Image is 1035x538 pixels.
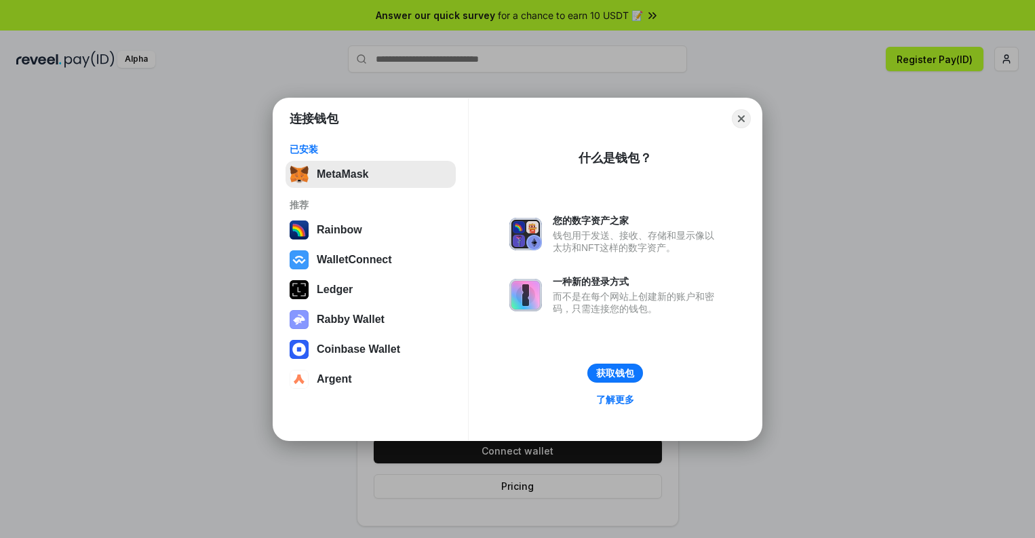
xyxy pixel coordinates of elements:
div: Argent [317,373,352,385]
div: MetaMask [317,168,368,180]
div: Rainbow [317,224,362,236]
button: 获取钱包 [587,364,643,383]
img: svg+xml,%3Csvg%20xmlns%3D%22http%3A%2F%2Fwww.w3.org%2F2000%2Fsvg%22%20fill%3D%22none%22%20viewBox... [290,310,309,329]
button: MetaMask [286,161,456,188]
div: Ledger [317,284,353,296]
img: svg+xml,%3Csvg%20xmlns%3D%22http%3A%2F%2Fwww.w3.org%2F2000%2Fsvg%22%20width%3D%2228%22%20height%3... [290,280,309,299]
div: 一种新的登录方式 [553,275,721,288]
div: 什么是钱包？ [579,150,652,166]
img: svg+xml,%3Csvg%20xmlns%3D%22http%3A%2F%2Fwww.w3.org%2F2000%2Fsvg%22%20fill%3D%22none%22%20viewBox... [509,218,542,250]
div: Coinbase Wallet [317,343,400,356]
button: WalletConnect [286,246,456,273]
div: 钱包用于发送、接收、存储和显示像以太坊和NFT这样的数字资产。 [553,229,721,254]
div: Rabby Wallet [317,313,385,326]
button: Argent [286,366,456,393]
img: svg+xml,%3Csvg%20width%3D%2228%22%20height%3D%2228%22%20viewBox%3D%220%200%2028%2028%22%20fill%3D... [290,370,309,389]
div: WalletConnect [317,254,392,266]
div: 推荐 [290,199,452,211]
div: 您的数字资产之家 [553,214,721,227]
div: 而不是在每个网站上创建新的账户和密码，只需连接您的钱包。 [553,290,721,315]
button: Close [732,109,751,128]
h1: 连接钱包 [290,111,338,127]
img: svg+xml,%3Csvg%20width%3D%2228%22%20height%3D%2228%22%20viewBox%3D%220%200%2028%2028%22%20fill%3D... [290,250,309,269]
button: Ledger [286,276,456,303]
button: Coinbase Wallet [286,336,456,363]
img: svg+xml,%3Csvg%20xmlns%3D%22http%3A%2F%2Fwww.w3.org%2F2000%2Fsvg%22%20fill%3D%22none%22%20viewBox... [509,279,542,311]
img: svg+xml,%3Csvg%20width%3D%2228%22%20height%3D%2228%22%20viewBox%3D%220%200%2028%2028%22%20fill%3D... [290,340,309,359]
div: 获取钱包 [596,367,634,379]
button: Rainbow [286,216,456,244]
button: Rabby Wallet [286,306,456,333]
img: svg+xml,%3Csvg%20fill%3D%22none%22%20height%3D%2233%22%20viewBox%3D%220%200%2035%2033%22%20width%... [290,165,309,184]
img: svg+xml,%3Csvg%20width%3D%22120%22%20height%3D%22120%22%20viewBox%3D%220%200%20120%20120%22%20fil... [290,220,309,239]
div: 了解更多 [596,393,634,406]
a: 了解更多 [588,391,642,408]
div: 已安装 [290,143,452,155]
